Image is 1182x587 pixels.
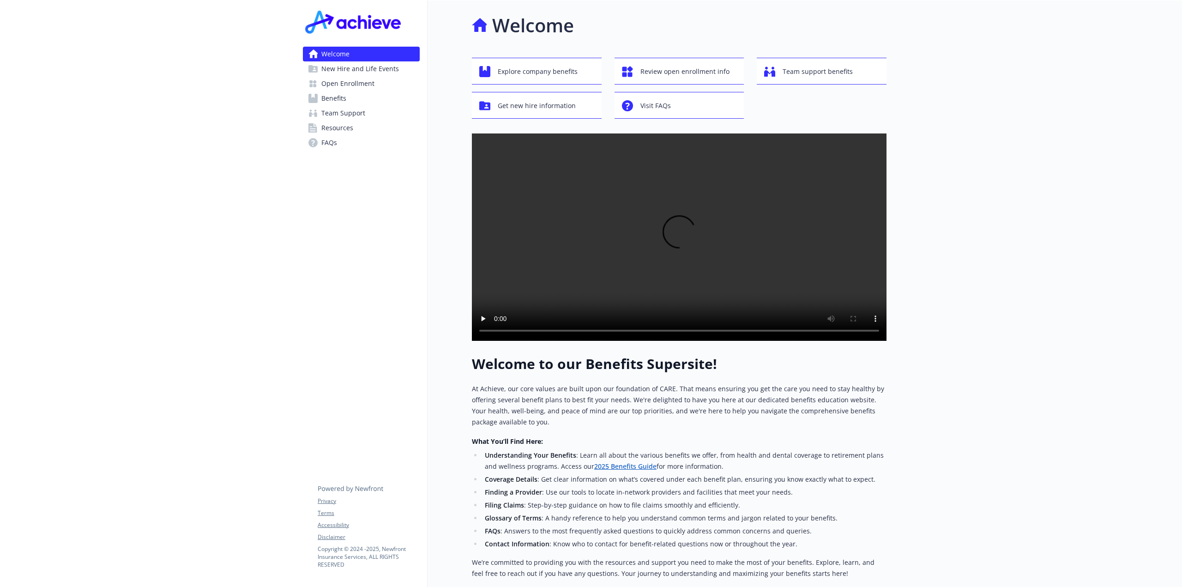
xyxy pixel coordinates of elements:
[318,533,419,541] a: Disclaimer
[482,500,886,511] li: : Step-by-step guidance on how to file claims smoothly and efficiently.
[757,58,886,85] button: Team support benefits
[594,462,657,471] a: 2025 Benefits Guide
[472,383,886,428] p: At Achieve, our core values are built upon our foundation of CARE. That means ensuring you get th...
[321,135,337,150] span: FAQs
[321,91,346,106] span: Benefits
[485,526,501,535] strong: FAQs
[485,488,542,496] strong: Finding a Provider
[321,47,350,61] span: Welcome
[482,539,886,550] li: : Know who to contact for benefit-related questions now or throughout the year.
[482,513,886,524] li: : A handy reference to help you understand common terms and jargon related to your benefits.
[485,539,549,548] strong: Contact Information
[303,47,420,61] a: Welcome
[321,106,365,121] span: Team Support
[321,76,374,91] span: Open Enrollment
[321,121,353,135] span: Resources
[318,545,419,569] p: Copyright © 2024 - 2025 , Newfront Insurance Services, ALL RIGHTS RESERVED
[498,97,576,115] span: Get new hire information
[303,121,420,135] a: Resources
[321,61,399,76] span: New Hire and Life Events
[472,437,543,446] strong: What You’ll Find Here:
[472,356,886,372] h1: Welcome to our Benefits Supersite!
[485,514,542,522] strong: Glossary of Terms
[485,475,537,484] strong: Coverage Details
[482,487,886,498] li: : Use our tools to locate in-network providers and facilities that meet your needs.
[615,92,744,119] button: Visit FAQs
[303,76,420,91] a: Open Enrollment
[482,526,886,537] li: : Answers to the most frequently asked questions to quickly address common concerns and queries.
[485,501,524,509] strong: Filing Claims
[482,474,886,485] li: : Get clear information on what’s covered under each benefit plan, ensuring you know exactly what...
[318,497,419,505] a: Privacy
[303,135,420,150] a: FAQs
[640,63,730,80] span: Review open enrollment info
[472,557,886,579] p: We’re committed to providing you with the resources and support you need to make the most of your...
[318,521,419,529] a: Accessibility
[498,63,578,80] span: Explore company benefits
[485,451,576,460] strong: Understanding Your Benefits
[303,106,420,121] a: Team Support
[303,91,420,106] a: Benefits
[492,12,574,39] h1: Welcome
[472,58,602,85] button: Explore company benefits
[783,63,853,80] span: Team support benefits
[640,97,671,115] span: Visit FAQs
[472,92,602,119] button: Get new hire information
[615,58,744,85] button: Review open enrollment info
[303,61,420,76] a: New Hire and Life Events
[482,450,886,472] li: : Learn all about the various benefits we offer, from health and dental coverage to retirement pl...
[318,509,419,517] a: Terms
